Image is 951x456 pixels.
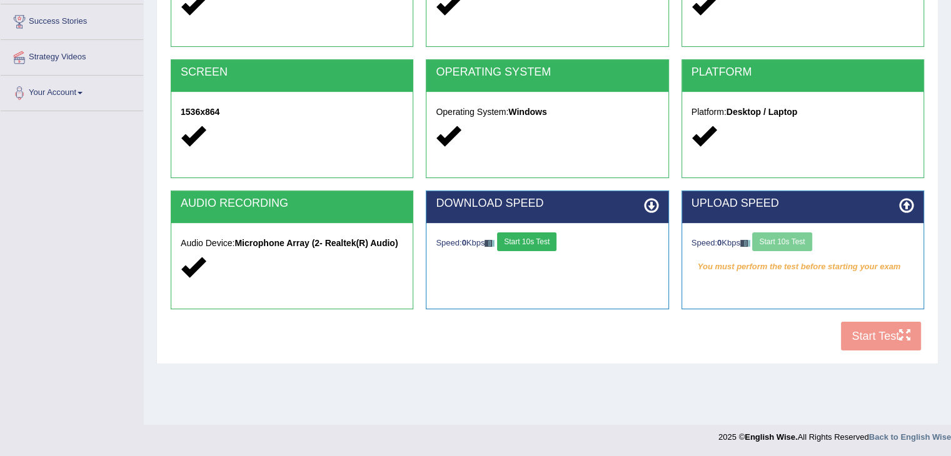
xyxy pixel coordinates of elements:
h5: Audio Device: [181,239,403,248]
div: Speed: Kbps [692,232,914,254]
strong: Desktop / Laptop [727,107,798,117]
h2: UPLOAD SPEED [692,197,914,210]
h2: AUDIO RECORDING [181,197,403,210]
h5: Operating System: [436,107,658,117]
h2: OPERATING SYSTEM [436,66,658,79]
strong: 1536x864 [181,107,219,117]
a: Back to English Wise [869,432,951,442]
a: Your Account [1,76,143,107]
em: You must perform the test before starting your exam [692,257,914,276]
h5: Platform: [692,107,914,117]
a: Strategy Videos [1,40,143,71]
div: Speed: Kbps [436,232,658,254]
img: ajax-loader-fb-connection.gif [740,240,750,247]
h2: SCREEN [181,66,403,79]
button: Start 10s Test [497,232,556,251]
img: ajax-loader-fb-connection.gif [485,240,495,247]
strong: English Wise. [745,432,797,442]
a: Success Stories [1,4,143,36]
h2: PLATFORM [692,66,914,79]
strong: 0 [462,238,466,247]
div: 2025 © All Rights Reserved [718,425,951,443]
strong: 0 [717,238,722,247]
strong: Microphone Array (2- Realtek(R) Audio) [234,238,398,248]
h2: DOWNLOAD SPEED [436,197,658,210]
strong: Windows [508,107,546,117]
